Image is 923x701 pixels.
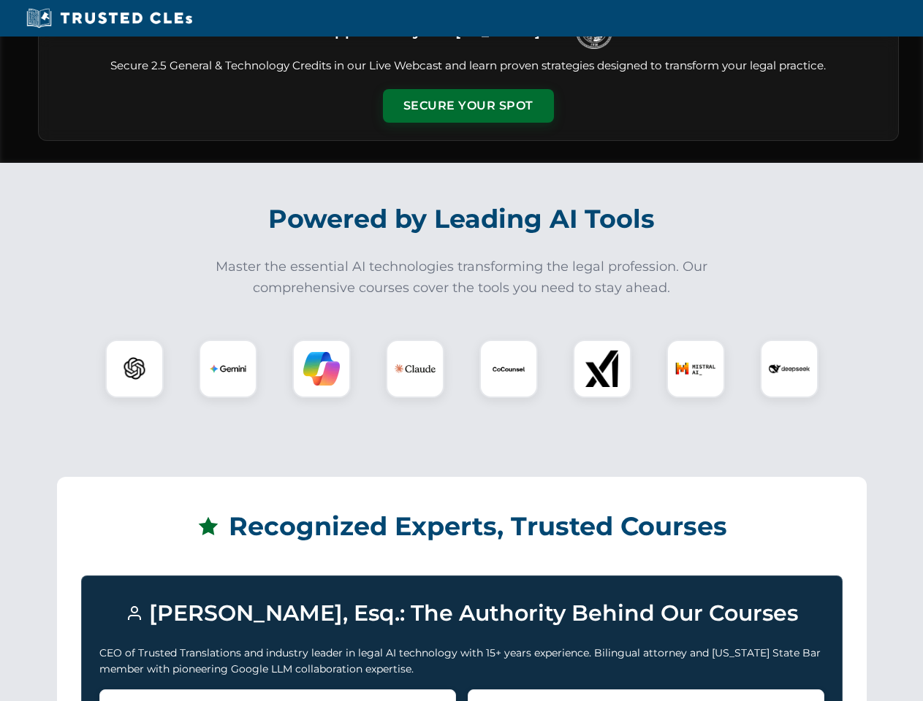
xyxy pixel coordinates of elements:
[99,645,824,678] p: CEO of Trusted Translations and industry leader in legal AI technology with 15+ years experience....
[303,350,340,387] img: Copilot Logo
[675,348,716,389] img: Mistral AI Logo
[206,256,718,299] p: Master the essential AI technologies transforming the legal profession. Our comprehensive courses...
[99,594,824,633] h3: [PERSON_NAME], Esq.: The Authority Behind Our Courses
[105,340,164,398] div: ChatGPT
[292,340,351,398] div: Copilot
[479,340,538,398] div: CoCounsel
[383,89,554,123] button: Secure Your Spot
[666,340,725,398] div: Mistral AI
[490,350,527,387] img: CoCounsel Logo
[584,350,620,387] img: xAI Logo
[57,194,867,245] h2: Powered by Leading AI Tools
[22,7,197,29] img: Trusted CLEs
[199,340,257,398] div: Gemini
[395,348,436,389] img: Claude Logo
[210,350,246,387] img: Gemini Logo
[81,501,843,552] h2: Recognized Experts, Trusted Courses
[56,58,881,74] p: Secure 2.5 General & Technology Credits in our Live Webcast and learn proven strategies designed ...
[760,340,818,398] div: DeepSeek
[573,340,631,398] div: xAI
[113,348,156,390] img: ChatGPT Logo
[386,340,444,398] div: Claude
[769,348,810,389] img: DeepSeek Logo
